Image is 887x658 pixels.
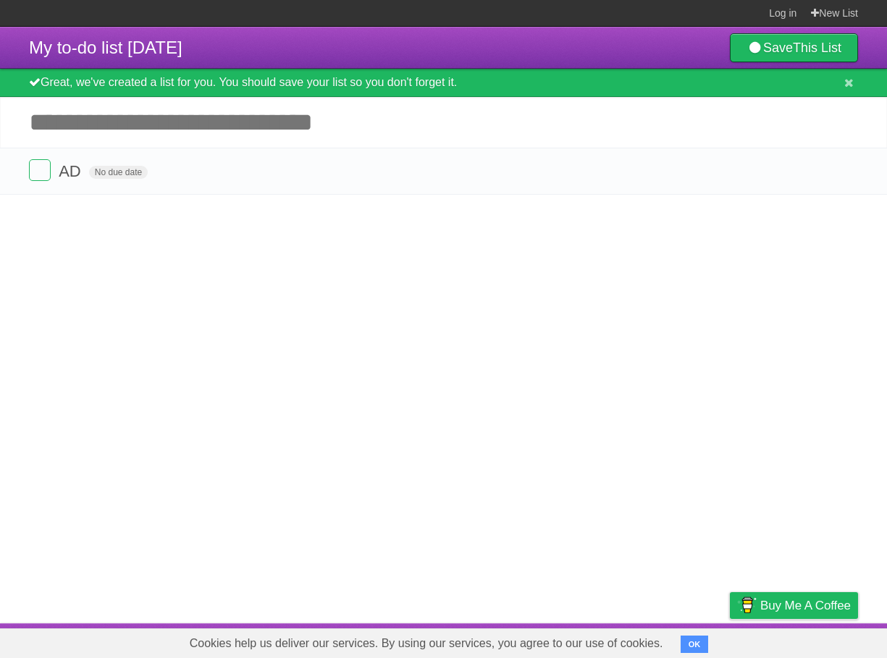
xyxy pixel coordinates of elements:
[175,629,678,658] span: Cookies help us deliver our services. By using our services, you agree to our use of cookies.
[585,627,644,654] a: Developers
[730,592,858,619] a: Buy me a coffee
[730,33,858,62] a: SaveThis List
[89,166,148,179] span: No due date
[29,38,182,57] span: My to-do list [DATE]
[681,636,709,653] button: OK
[793,41,841,55] b: This List
[662,627,694,654] a: Terms
[537,627,568,654] a: About
[767,627,858,654] a: Suggest a feature
[59,162,85,180] span: AD
[29,159,51,181] label: Done
[737,593,757,617] img: Buy me a coffee
[760,593,851,618] span: Buy me a coffee
[711,627,749,654] a: Privacy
